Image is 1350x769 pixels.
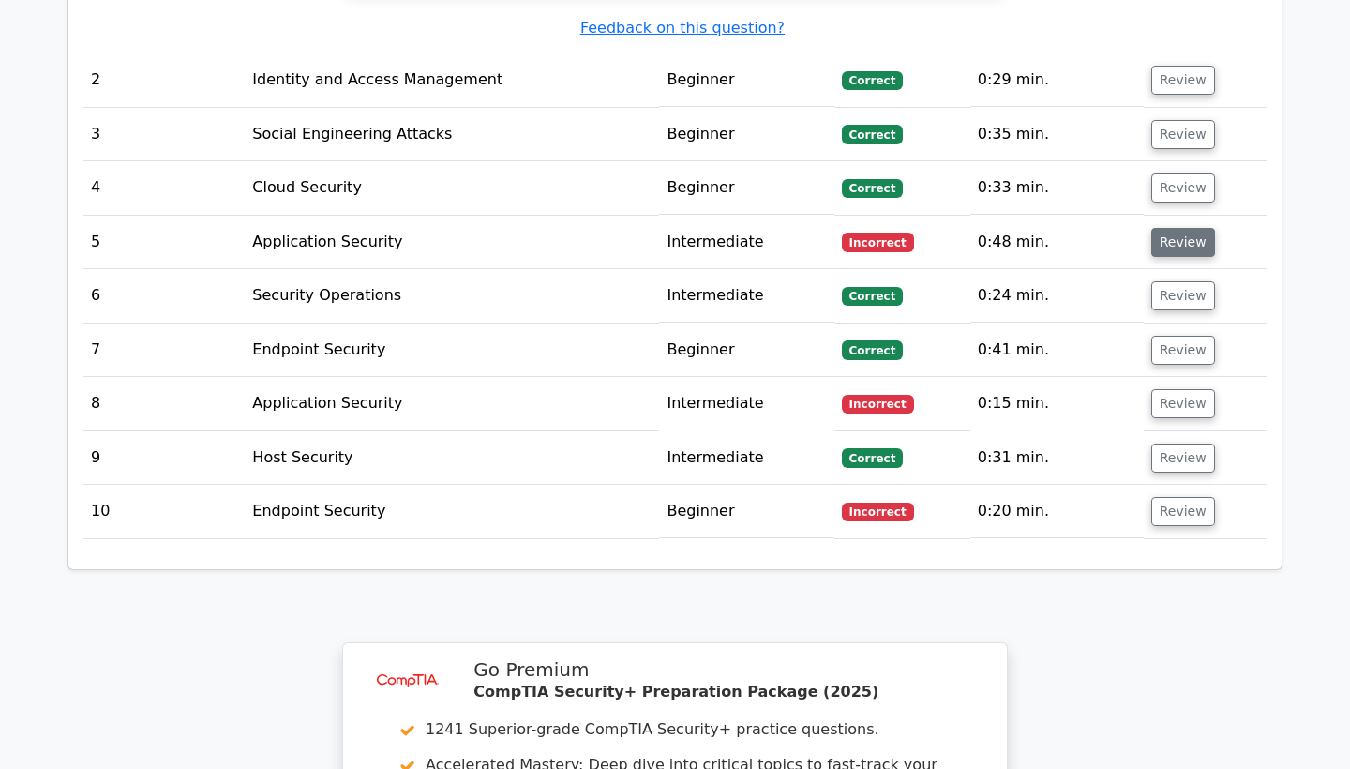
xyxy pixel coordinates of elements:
button: Review [1151,173,1215,203]
span: Incorrect [842,395,914,414]
td: 5 [83,216,245,269]
button: Review [1151,444,1215,473]
td: Security Operations [245,269,659,323]
td: 0:48 min. [970,216,1144,269]
button: Review [1151,66,1215,95]
td: 8 [83,377,245,430]
span: Correct [842,287,903,306]
td: Endpoint Security [245,324,659,377]
td: 4 [83,161,245,215]
td: Beginner [659,324,833,377]
td: Cloud Security [245,161,659,215]
td: Endpoint Security [245,485,659,538]
td: 0:15 min. [970,377,1144,430]
td: 3 [83,108,245,161]
td: 10 [83,485,245,538]
td: 9 [83,431,245,485]
td: Application Security [245,377,659,430]
span: Correct [842,71,903,90]
td: 0:31 min. [970,431,1144,485]
span: Correct [842,448,903,467]
td: 2 [83,53,245,107]
td: Application Security [245,216,659,269]
span: Correct [842,125,903,143]
td: 0:35 min. [970,108,1144,161]
td: Identity and Access Management [245,53,659,107]
a: Feedback on this question? [580,19,785,37]
button: Review [1151,228,1215,257]
td: 0:20 min. [970,485,1144,538]
td: Intermediate [659,377,833,430]
td: 0:29 min. [970,53,1144,107]
td: Intermediate [659,269,833,323]
td: Social Engineering Attacks [245,108,659,161]
span: Correct [842,340,903,359]
td: Intermediate [659,216,833,269]
td: 0:33 min. [970,161,1144,215]
span: Correct [842,179,903,198]
td: 0:24 min. [970,269,1144,323]
td: Beginner [659,161,833,215]
td: Beginner [659,53,833,107]
button: Review [1151,336,1215,365]
span: Incorrect [842,233,914,251]
td: 0:41 min. [970,324,1144,377]
td: Host Security [245,431,659,485]
button: Review [1151,120,1215,149]
td: Beginner [659,485,833,538]
button: Review [1151,497,1215,526]
button: Review [1151,281,1215,310]
td: 6 [83,269,245,323]
td: 7 [83,324,245,377]
td: Intermediate [659,431,833,485]
button: Review [1151,389,1215,418]
span: Incorrect [842,503,914,521]
td: Beginner [659,108,833,161]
